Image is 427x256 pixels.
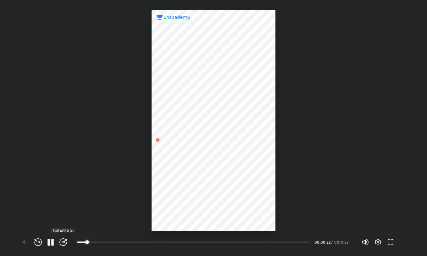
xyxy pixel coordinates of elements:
[314,240,330,244] div: 00:00:32
[334,240,352,244] div: 00:11:53
[331,240,333,244] div: /
[51,228,75,233] div: FORWARD (L)
[157,15,191,20] img: logo.2a7e12a2.svg
[154,136,161,144] img: wMgqJGBwKWe8AAAAABJRU5ErkJggg==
